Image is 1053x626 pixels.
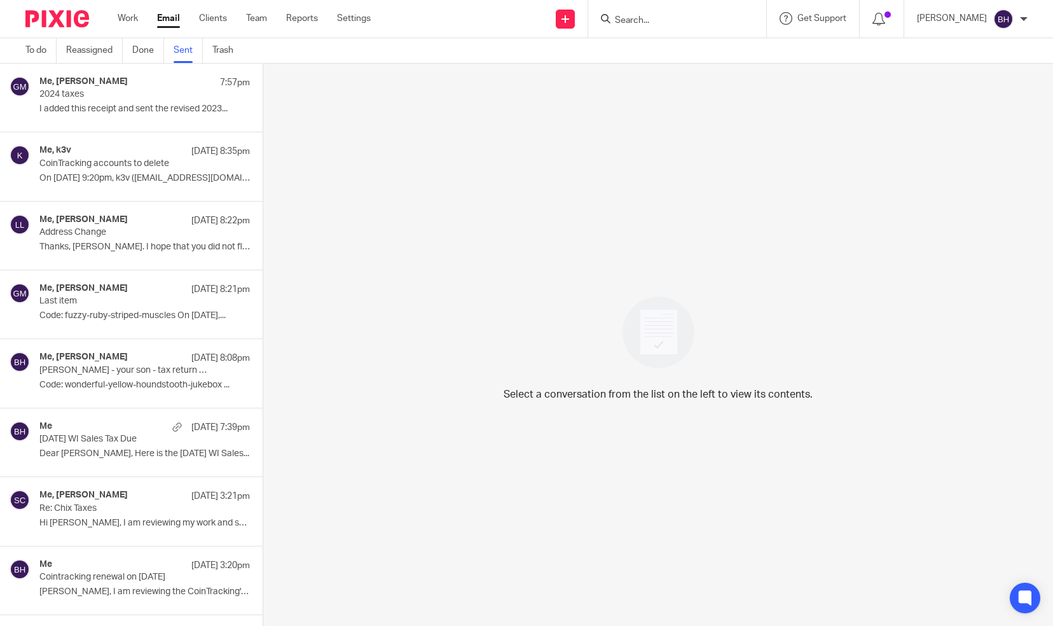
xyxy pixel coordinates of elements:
[118,12,138,25] a: Work
[39,572,208,583] p: Cointracking renewal on [DATE]
[39,587,250,597] p: [PERSON_NAME], I am reviewing the CoinTracking's...
[220,76,250,89] p: 7:57pm
[39,365,208,376] p: [PERSON_NAME] - your son - tax return questions
[917,12,987,25] p: [PERSON_NAME]
[39,352,128,363] h4: Me, [PERSON_NAME]
[191,490,250,503] p: [DATE] 3:21pm
[191,559,250,572] p: [DATE] 3:20pm
[286,12,318,25] a: Reports
[39,559,52,570] h4: Me
[39,104,250,115] p: I added this receipt and sent the revised 2023...
[10,145,30,165] img: svg%3E
[993,9,1014,29] img: svg%3E
[39,283,128,294] h4: Me, [PERSON_NAME]
[191,421,250,434] p: [DATE] 7:39pm
[39,145,71,156] h4: Me, k3v
[614,15,728,27] input: Search
[614,288,703,377] img: image
[25,10,89,27] img: Pixie
[39,227,208,238] p: Address Change
[10,421,30,442] img: svg%3E
[199,12,227,25] a: Clients
[191,283,250,296] p: [DATE] 8:21pm
[39,421,52,432] h4: Me
[39,490,128,501] h4: Me, [PERSON_NAME]
[39,434,208,445] p: [DATE] WI Sales Tax Due
[10,76,30,97] img: svg%3E
[39,449,250,459] p: Dear [PERSON_NAME], Here is the [DATE] WI Sales...
[39,158,208,169] p: CoinTracking accounts to delete
[797,14,846,23] span: Get Support
[39,310,250,321] p: Code: fuzzy-ruby-striped-muscles On [DATE],...
[10,283,30,303] img: svg%3E
[10,559,30,580] img: svg%3E
[39,503,208,514] p: Re: Chix Taxes
[174,38,203,63] a: Sent
[39,76,128,87] h4: Me, [PERSON_NAME]
[191,352,250,365] p: [DATE] 8:08pm
[25,38,57,63] a: To do
[10,214,30,235] img: svg%3E
[504,387,813,402] p: Select a conversation from the list on the left to view its contents.
[191,214,250,227] p: [DATE] 8:22pm
[10,490,30,510] img: svg%3E
[39,296,208,307] p: Last item
[39,518,250,529] p: Hi [PERSON_NAME], I am reviewing my work and should...
[212,38,243,63] a: Trash
[39,173,250,184] p: On [DATE] 9:20pm, k3v ([EMAIL_ADDRESS][DOMAIN_NAME])...
[191,145,250,158] p: [DATE] 8:35pm
[246,12,267,25] a: Team
[157,12,180,25] a: Email
[39,89,208,100] p: 2024 taxes
[337,12,371,25] a: Settings
[39,214,128,225] h4: Me, [PERSON_NAME]
[10,352,30,372] img: svg%3E
[66,38,123,63] a: Reassigned
[132,38,164,63] a: Done
[39,380,250,391] p: Code: wonderful-yellow-houndstooth-jukebox ...
[39,242,250,253] p: Thanks, [PERSON_NAME]. I hope that you did not flood...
